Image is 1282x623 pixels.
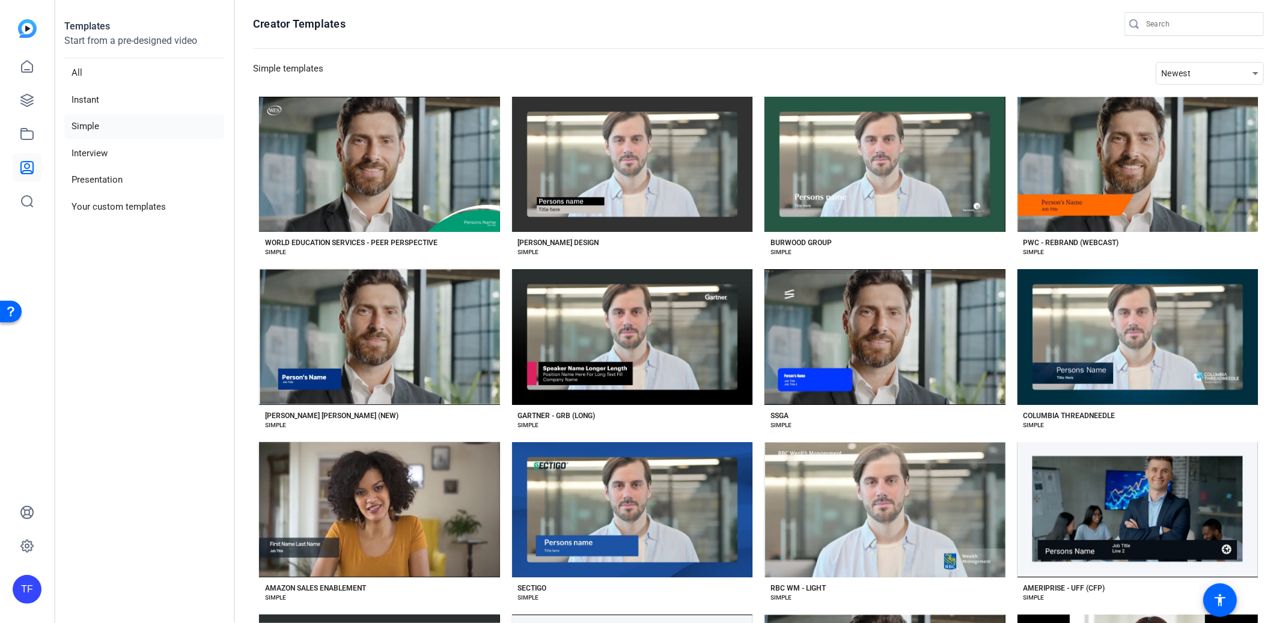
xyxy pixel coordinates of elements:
[765,97,1006,232] button: Template image
[253,17,346,31] h1: Creator Templates
[518,583,547,593] div: SECTIGO
[64,88,224,112] li: Instant
[512,97,753,232] button: Template image
[265,593,286,603] div: SIMPLE
[1024,421,1045,430] div: SIMPLE
[1024,411,1116,421] div: COLUMBIA THREADNEEDLE
[765,269,1006,404] button: Template image
[265,583,366,593] div: AMAZON SALES ENABLEMENT
[771,411,789,421] div: SSGA
[64,20,110,32] strong: Templates
[771,583,826,593] div: RBC WM - LIGHT
[64,34,224,58] p: Start from a pre-designed video
[518,411,596,421] div: GARTNER - GRB (LONG)
[64,168,224,192] li: Presentation
[64,195,224,219] li: Your custom templates
[512,442,753,577] button: Template image
[771,421,792,430] div: SIMPLE
[64,114,224,139] li: Simple
[765,442,1006,577] button: Template image
[265,248,286,257] div: SIMPLE
[1024,248,1045,257] div: SIMPLE
[518,421,539,430] div: SIMPLE
[1213,593,1227,607] mat-icon: accessibility
[1024,238,1119,248] div: PWC - REBRAND (WEBCAST)
[18,19,37,38] img: blue-gradient.svg
[265,238,438,248] div: WORLD EDUCATION SERVICES - PEER PERSPECTIVE
[259,269,500,404] button: Template image
[771,248,792,257] div: SIMPLE
[512,269,753,404] button: Template image
[13,575,41,604] div: TF
[771,238,832,248] div: BURWOOD GROUP
[518,593,539,603] div: SIMPLE
[1161,68,1191,78] span: Newest
[265,411,398,421] div: [PERSON_NAME] [PERSON_NAME] (NEW)
[1024,593,1045,603] div: SIMPLE
[771,593,792,603] div: SIMPLE
[64,61,224,85] li: All
[259,97,500,232] button: Template image
[253,62,323,85] h3: Simple templates
[265,421,286,430] div: SIMPLE
[518,248,539,257] div: SIMPLE
[259,442,500,577] button: Template image
[1024,583,1105,593] div: AMERIPRISE - UFF (CFP)
[518,238,599,248] div: [PERSON_NAME] DESIGN
[64,141,224,166] li: Interview
[1146,17,1254,31] input: Search
[1018,97,1259,232] button: Template image
[1018,269,1259,404] button: Template image
[1018,442,1259,577] button: Template image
